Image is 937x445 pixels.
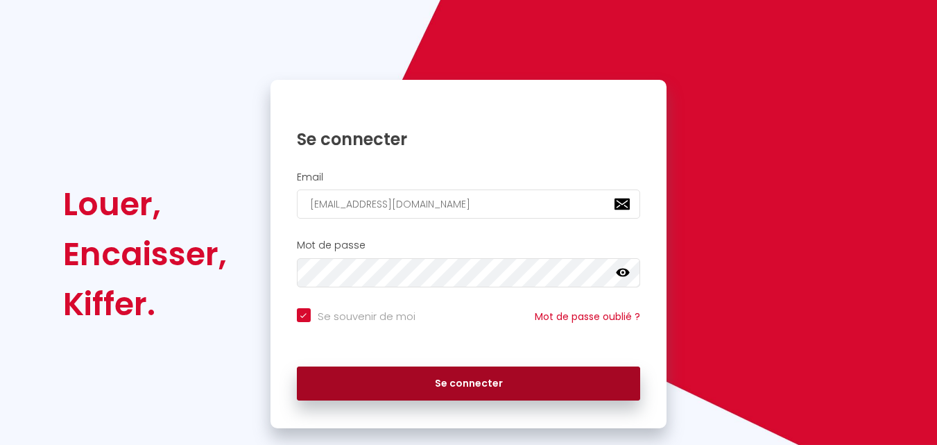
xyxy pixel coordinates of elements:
[63,279,227,329] div: Kiffer.
[11,6,53,47] button: Ouvrir le widget de chat LiveChat
[63,179,227,229] div: Louer,
[297,190,641,219] input: Ton Email
[297,240,641,251] h2: Mot de passe
[297,367,641,401] button: Se connecter
[535,310,640,324] a: Mot de passe oublié ?
[297,171,641,183] h2: Email
[63,229,227,279] div: Encaisser,
[297,128,641,150] h1: Se connecter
